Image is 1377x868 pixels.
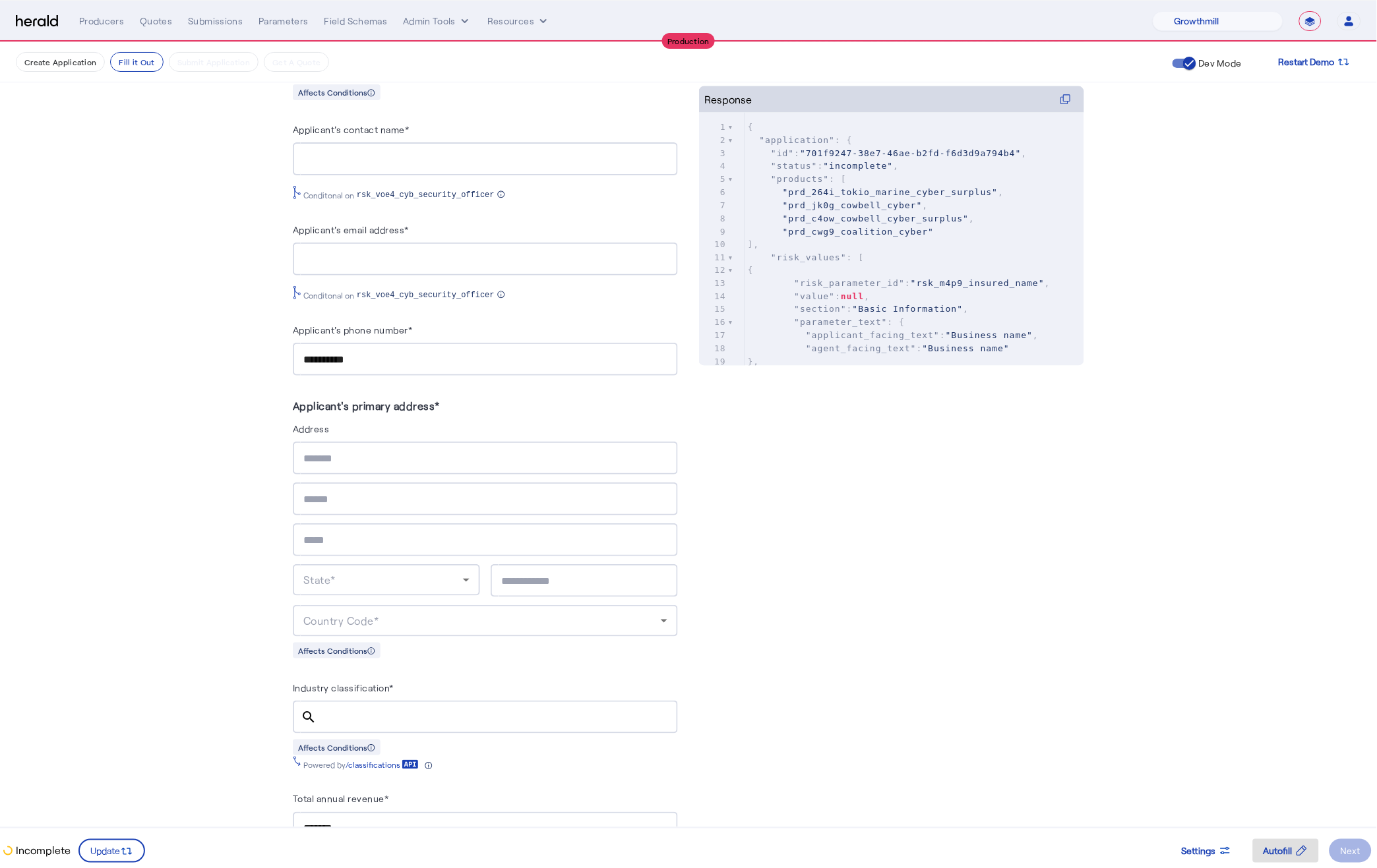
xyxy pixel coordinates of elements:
span: "prd_264i_tokio_marine_cyber_surplus" [783,187,998,197]
div: 17 [699,330,728,343]
span: ], [748,239,760,249]
div: 7 [699,199,728,212]
label: Dev Mode [1196,57,1242,70]
div: 13 [699,277,728,291]
label: Applicant's contact name* [293,124,410,135]
button: Update [78,839,145,863]
span: "rsk_m4p9_insured_name" [911,279,1045,289]
div: Affects Conditions [293,739,381,755]
div: 4 [699,159,728,173]
span: { [748,266,754,275]
span: "Business name" [923,344,1010,354]
div: 6 [699,186,728,199]
div: Affects Conditions [293,643,381,658]
span: "agent_facing_text" [806,344,917,354]
span: , [748,214,975,223]
label: Applicant's phone number* [293,324,413,335]
span: "Basic Information" [853,304,964,314]
span: : , [748,279,1051,289]
div: Submissions [188,14,243,28]
span: Autofill [1264,844,1293,858]
span: rsk_voe4_cyb_security_officer [357,290,495,301]
herald-code-block: Response [699,86,1084,339]
label: Total annual revenue* [293,794,389,805]
span: : , [748,304,969,314]
div: 5 [699,173,728,186]
button: Settings [1171,839,1242,863]
label: Applicant's primary address* [293,399,440,412]
button: Restart Demo [1268,50,1361,74]
div: Field Schemas [324,14,388,28]
span: : , [748,161,900,171]
span: "incomplete" [824,161,894,171]
span: : [748,344,1010,354]
span: "section" [795,304,847,314]
div: Powered by [303,759,433,770]
span: Restart Demo [1279,54,1335,70]
div: 12 [699,264,728,277]
span: "status" [771,161,818,171]
span: "application" [760,135,836,145]
div: Quotes [140,14,172,28]
span: "prd_jk0g_cowbell_cyber" [783,200,923,210]
div: 15 [699,303,728,316]
div: 11 [699,251,728,264]
div: Producers [79,14,124,28]
div: 19 [699,356,728,369]
label: Industry classification* [293,682,394,693]
div: 2 [699,134,728,147]
span: "id" [771,148,794,158]
div: 16 [699,316,728,330]
div: 14 [699,291,728,304]
div: 9 [699,225,728,239]
button: internal dropdown menu [403,14,472,28]
span: "products" [771,174,829,184]
div: 1 [699,121,728,134]
span: : , [748,331,1039,341]
span: Conditonal on [303,290,354,301]
button: Fill it Out [110,52,163,72]
span: Country Code* [303,614,379,627]
span: : [ [748,174,847,184]
button: Get A Quote [264,52,329,72]
div: Parameters [259,14,309,28]
div: 18 [699,343,728,356]
span: "parameter_text" [795,318,888,328]
div: Response [704,92,752,107]
span: : [ [748,252,865,262]
span: State* [303,573,336,586]
button: Resources dropdown menu [487,14,550,28]
span: , [748,187,1004,197]
img: Herald Logo [16,15,58,28]
span: Conditonal on [303,190,354,200]
mat-icon: search [293,709,324,725]
span: Update [90,844,120,858]
span: : { [748,135,853,145]
span: , [748,200,929,210]
div: Affects Conditions [293,84,381,100]
span: }, [748,357,760,367]
span: "applicant_facing_text" [806,331,940,341]
span: "prd_c4ow_cowbell_cyber_surplus" [783,214,969,223]
button: Submit Application [169,52,259,72]
div: 10 [699,238,728,251]
span: : { [748,318,905,328]
div: 3 [699,147,728,160]
span: "risk_values" [771,252,847,262]
p: Incomplete [13,843,71,859]
button: Create Application [16,52,105,72]
div: Production [662,33,715,49]
span: rsk_voe4_cyb_security_officer [357,190,495,200]
span: : , [748,292,870,302]
span: "value" [795,292,836,302]
span: null [841,292,864,302]
span: Settings [1182,844,1216,858]
span: "prd_cwg9_coalition_cyber" [783,227,934,237]
span: "701f9247-38e7-46ae-b2fd-f6d3d9a794b4" [800,148,1021,158]
span: : , [748,148,1027,158]
a: /classifications [346,759,419,770]
div: 8 [699,212,728,225]
span: "risk_parameter_id" [795,279,905,289]
span: { [748,122,754,132]
span: "Business name" [946,331,1033,341]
